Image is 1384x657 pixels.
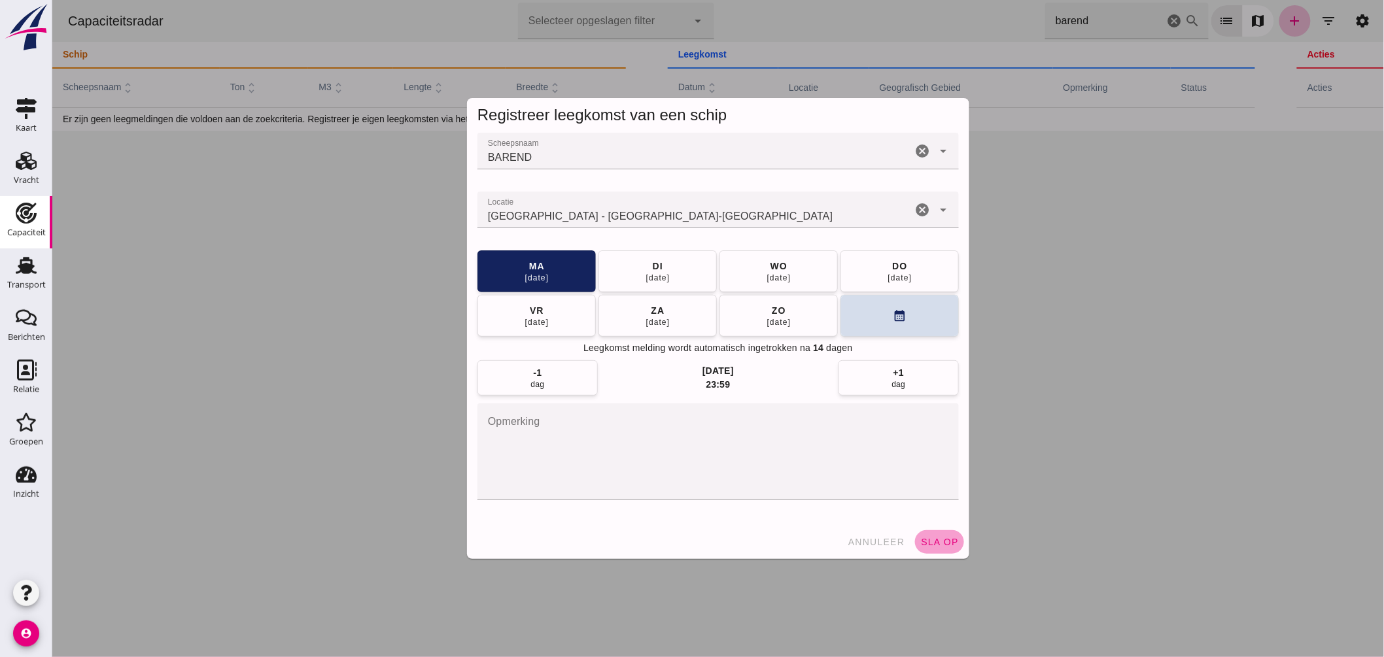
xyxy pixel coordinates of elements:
[13,385,39,394] div: Relatie
[650,365,682,378] div: [DATE]
[9,437,43,446] div: Groepen
[600,260,611,273] div: di
[16,124,37,132] div: Kaart
[795,537,853,547] span: annuleer
[7,228,46,237] div: Capaciteit
[839,260,855,273] div: do
[593,317,618,328] div: [DATE]
[667,250,786,292] button: wo[DATE]
[863,530,912,554] button: sla op
[840,309,854,323] i: calendar_month
[425,250,544,292] button: ma[DATE]
[862,202,878,218] i: Wis Locatie
[476,260,493,273] div: ma
[718,260,735,273] div: wo
[598,304,613,317] div: za
[714,317,739,328] div: [DATE]
[13,620,39,647] i: account_circle
[774,342,801,355] span: dagen
[761,342,771,355] span: 14
[714,273,739,283] div: [DATE]
[790,530,858,554] button: annuleer
[868,537,907,547] span: sla op
[667,295,786,337] button: zo[DATE]
[479,379,493,390] div: dag
[593,273,618,283] div: [DATE]
[7,280,46,289] div: Transport
[883,202,899,218] i: Open
[8,333,45,341] div: Berichten
[719,304,734,317] div: zo
[3,3,50,52] img: logo-small.a267ee39.svg
[841,366,852,379] div: +1
[13,490,39,498] div: Inzicht
[472,273,497,283] div: [DATE]
[481,366,490,379] div: -1
[883,143,899,159] i: Open
[472,317,497,328] div: [DATE]
[862,143,878,159] i: Wis Scheepsnaam
[546,295,665,337] button: za[DATE]
[477,304,492,317] div: vr
[653,378,678,391] div: 23:59
[14,176,39,184] div: Vracht
[835,273,860,283] div: [DATE]
[546,250,665,292] button: di[DATE]
[425,295,544,337] button: vr[DATE]
[531,342,758,355] span: Leegkomst melding wordt automatisch ingetrokken na
[840,379,854,390] div: dag
[425,106,675,124] span: Registreer leegkomst van een schip
[788,250,907,292] button: do[DATE]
